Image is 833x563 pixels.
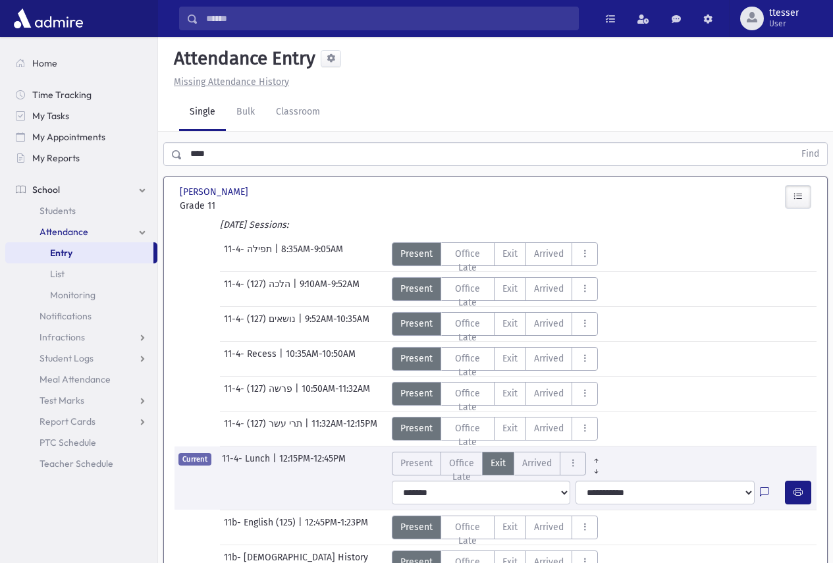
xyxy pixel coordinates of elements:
[400,282,433,296] span: Present
[534,282,564,296] span: Arrived
[224,347,279,371] span: 11-4- Recess
[180,185,251,199] span: [PERSON_NAME]
[224,516,298,539] span: 11b- English (125)
[298,516,305,539] span: |
[32,110,69,122] span: My Tasks
[40,205,76,217] span: Students
[534,247,564,261] span: Arrived
[534,387,564,400] span: Arrived
[40,416,95,427] span: Report Cards
[40,373,111,385] span: Meal Attendance
[5,348,157,369] a: Student Logs
[5,242,153,263] a: Entry
[305,516,368,539] span: 12:45PM-1:23PM
[50,247,72,259] span: Entry
[502,352,518,365] span: Exit
[40,331,85,343] span: Infractions
[5,105,157,126] a: My Tasks
[265,94,331,131] a: Classroom
[305,312,369,336] span: 9:52AM-10:35AM
[32,89,92,101] span: Time Tracking
[311,417,377,441] span: 11:32AM-12:15PM
[224,312,298,336] span: 11-4- נושאים (127)
[5,411,157,432] a: Report Cards
[50,268,65,280] span: List
[449,456,474,484] span: Office Late
[40,458,113,469] span: Teacher Schedule
[180,199,274,213] span: Grade 11
[769,8,799,18] span: ttesser
[40,310,92,322] span: Notifications
[449,247,487,275] span: Office Late
[179,94,226,131] a: Single
[5,200,157,221] a: Students
[5,369,157,390] a: Meal Attendance
[50,289,95,301] span: Monitoring
[400,421,433,435] span: Present
[502,421,518,435] span: Exit
[298,312,305,336] span: |
[449,352,487,379] span: Office Late
[502,247,518,261] span: Exit
[224,382,295,406] span: 11-4- פרשה (127)
[279,452,346,475] span: 12:15PM-12:45PM
[224,242,275,266] span: 11-4- תפילה
[392,277,599,301] div: AttTypes
[5,126,157,147] a: My Appointments
[392,417,599,441] div: AttTypes
[32,57,57,69] span: Home
[392,452,606,475] div: AttTypes
[5,84,157,105] a: Time Tracking
[400,352,433,365] span: Present
[275,242,281,266] span: |
[286,347,356,371] span: 10:35AM-10:50AM
[178,453,211,466] span: Current
[222,452,273,475] span: 11-4- Lunch
[305,417,311,441] span: |
[293,277,300,301] span: |
[400,456,433,470] span: Present
[32,131,105,143] span: My Appointments
[392,312,599,336] div: AttTypes
[300,277,360,301] span: 9:10AM-9:52AM
[400,247,433,261] span: Present
[449,520,487,548] span: Office Late
[169,76,289,88] a: Missing Attendance History
[502,520,518,534] span: Exit
[220,219,288,230] i: [DATE] Sessions:
[449,317,487,344] span: Office Late
[502,282,518,296] span: Exit
[400,387,433,400] span: Present
[198,7,578,30] input: Search
[302,382,370,406] span: 10:50AM-11:32AM
[502,387,518,400] span: Exit
[769,18,799,29] span: User
[793,143,827,165] button: Find
[534,317,564,331] span: Arrived
[5,221,157,242] a: Attendance
[392,382,599,406] div: AttTypes
[11,5,86,32] img: AdmirePro
[586,452,606,462] a: All Prior
[491,456,506,470] span: Exit
[224,417,305,441] span: 11-4- תרי עשר (127)
[169,47,315,70] h5: Attendance Entry
[534,352,564,365] span: Arrived
[449,282,487,309] span: Office Late
[392,242,599,266] div: AttTypes
[5,147,157,169] a: My Reports
[522,456,552,470] span: Arrived
[40,437,96,448] span: PTC Schedule
[502,317,518,331] span: Exit
[273,452,279,475] span: |
[5,284,157,306] a: Monitoring
[281,242,343,266] span: 8:35AM-9:05AM
[5,306,157,327] a: Notifications
[392,347,599,371] div: AttTypes
[32,184,60,196] span: School
[5,327,157,348] a: Infractions
[5,179,157,200] a: School
[5,390,157,411] a: Test Marks
[534,520,564,534] span: Arrived
[5,263,157,284] a: List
